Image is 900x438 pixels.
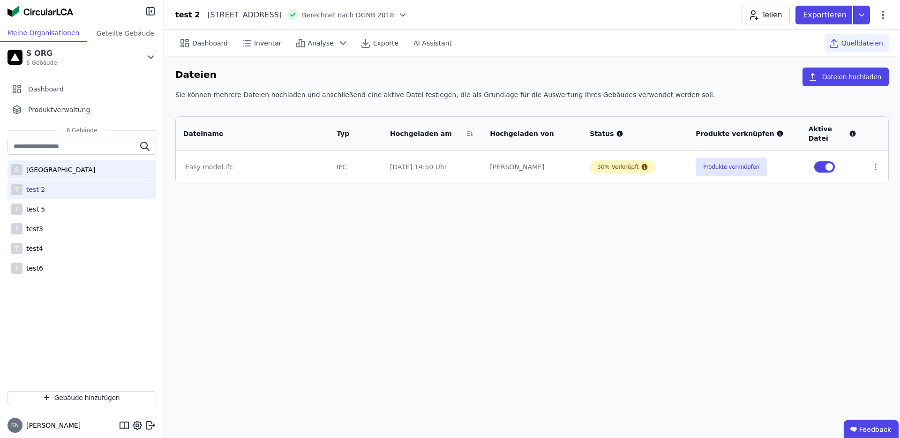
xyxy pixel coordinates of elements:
span: Inventar [254,38,282,48]
div: S [11,164,22,175]
div: Typ [337,129,364,138]
span: Analyse [308,38,334,48]
div: [STREET_ADDRESS] [200,9,282,21]
button: Gebäude hinzufügen [7,391,156,404]
div: IFC [337,162,375,172]
span: SN [11,423,19,428]
div: 30% Verknüpft [597,163,639,171]
div: Hochgeladen am [390,129,463,138]
div: T [11,204,22,215]
span: Berechnet nach DGNB 2018 [302,10,394,20]
div: Aktive Datei [809,124,856,143]
span: Dashboard [192,38,228,48]
span: 6 Gebäude [57,127,107,134]
div: Hochgeladen von [490,129,563,138]
img: S ORG [7,50,22,65]
span: Dashboard [28,84,64,94]
div: test3 [22,224,43,234]
div: T [11,223,22,234]
div: Produkte verknüpfen [696,129,794,138]
div: [PERSON_NAME] [490,162,575,172]
div: Dateiname [183,129,309,138]
div: T [11,263,22,274]
button: Dateien hochladen [802,68,889,86]
div: test 2 [22,185,45,194]
div: Easy model.ifc [185,162,320,172]
div: S ORG [26,48,57,59]
span: Produktverwaltung [28,105,90,114]
div: T [11,243,22,254]
p: Exportieren [803,9,848,21]
span: [PERSON_NAME] [22,421,81,430]
div: [GEOGRAPHIC_DATA] [22,165,95,174]
div: test6 [22,264,43,273]
div: Geteilte Gebäude [87,24,164,42]
div: [DATE] 14:50 Uhr [390,162,475,172]
img: Concular [7,6,73,17]
span: AI Assistant [413,38,452,48]
span: 6 Gebäude [26,59,57,67]
div: test 2 [175,9,200,21]
span: Exporte [373,38,398,48]
div: test 5 [22,204,45,214]
div: test4 [22,244,43,253]
h6: Dateien [175,68,217,83]
button: Produkte verknüpfen [696,158,767,176]
div: Status [590,129,681,138]
div: T [11,184,22,195]
span: Quelldateien [841,38,883,48]
div: Sie können mehrere Dateien hochladen und anschließend eine aktive Datei festlegen, die als Grundl... [175,90,889,107]
button: Teilen [742,6,790,24]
